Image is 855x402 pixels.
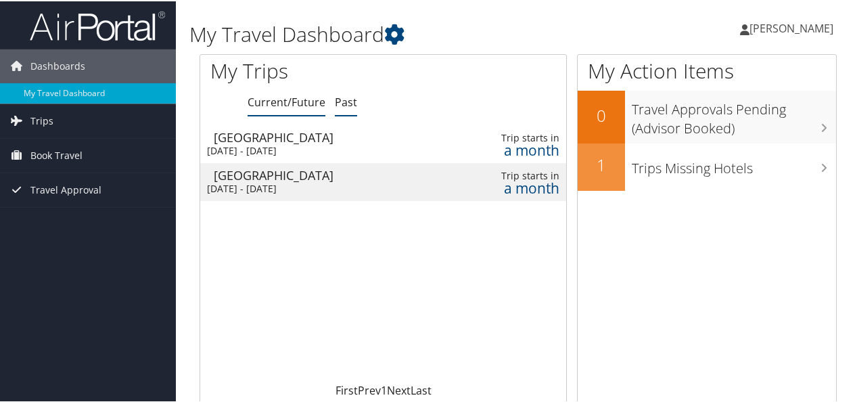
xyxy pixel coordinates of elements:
a: First [336,382,358,397]
a: [PERSON_NAME] [740,7,847,47]
a: Last [411,382,432,397]
h3: Travel Approvals Pending (Advisor Booked) [632,92,836,137]
a: Current/Future [248,93,325,108]
div: a month [482,143,559,155]
a: Past [335,93,357,108]
h1: My Action Items [578,55,836,84]
span: [PERSON_NAME] [749,20,833,35]
div: [GEOGRAPHIC_DATA] [214,168,440,180]
h1: My Travel Dashboard [189,19,628,47]
span: Book Travel [30,137,83,171]
div: [GEOGRAPHIC_DATA] [214,130,440,142]
span: Dashboards [30,48,85,82]
div: Trip starts in [482,131,559,143]
img: airportal-logo.png [30,9,165,41]
div: Trip starts in [482,169,559,181]
span: Travel Approval [30,172,101,206]
div: [DATE] - [DATE] [207,143,434,156]
a: Next [387,382,411,397]
h3: Trips Missing Hotels [632,151,836,177]
span: Trips [30,103,53,137]
div: a month [482,181,559,193]
div: [DATE] - [DATE] [207,181,434,194]
a: Prev [358,382,381,397]
a: 1Trips Missing Hotels [578,142,836,189]
a: 1 [381,382,387,397]
h2: 1 [578,152,625,175]
h2: 0 [578,103,625,126]
a: 0Travel Approvals Pending (Advisor Booked) [578,89,836,141]
h1: My Trips [210,55,404,84]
